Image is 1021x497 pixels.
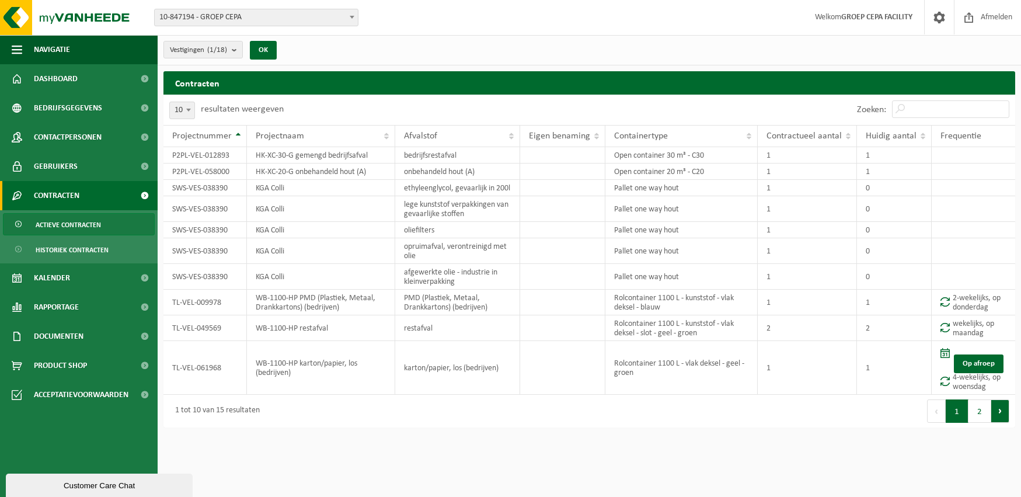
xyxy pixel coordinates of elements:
button: OK [250,41,277,60]
td: 0 [857,238,932,264]
td: HK-XC-30-G gemengd bedrijfsafval [247,147,395,164]
td: SWS-VES-038390 [163,264,247,290]
td: SWS-VES-038390 [163,196,247,222]
span: Historiek contracten [36,239,109,261]
div: 1 tot 10 van 15 resultaten [169,401,260,422]
td: WB-1100-HP PMD (Plastiek, Metaal, Drankkartons) (bedrijven) [247,290,395,315]
td: karton/papier, los (bedrijven) [395,341,520,395]
td: HK-XC-20-G onbehandeld hout (A) [247,164,395,180]
td: 0 [857,180,932,196]
button: Previous [927,399,946,423]
td: 1 [758,222,857,238]
td: 1 [857,164,932,180]
span: Rapportage [34,293,79,322]
td: WB-1100-HP karton/papier, los (bedrijven) [247,341,395,395]
span: Projectnummer [172,131,232,141]
td: SWS-VES-038390 [163,180,247,196]
a: Historiek contracten [3,238,155,260]
td: wekelijks, op maandag [932,315,1015,341]
td: KGA Colli [247,196,395,222]
h2: Contracten [163,71,1015,94]
span: Eigen benaming [529,131,590,141]
td: 1 [758,290,857,315]
span: Huidig aantal [866,131,917,141]
td: SWS-VES-038390 [163,222,247,238]
td: P2PL-VEL-058000 [163,164,247,180]
td: 1 [758,164,857,180]
td: SWS-VES-038390 [163,238,247,264]
td: WB-1100-HP restafval [247,315,395,341]
span: 10 [169,102,195,119]
button: Vestigingen(1/18) [163,41,243,58]
td: onbehandeld hout (A) [395,164,520,180]
td: KGA Colli [247,264,395,290]
td: 1 [758,196,857,222]
td: Pallet one way hout [605,196,758,222]
td: opruimafval, verontreinigd met olie [395,238,520,264]
span: Kalender [34,263,70,293]
td: KGA Colli [247,222,395,238]
span: Afvalstof [404,131,437,141]
td: Rolcontainer 1100 L - kunststof - vlak deksel - slot - geel - groen [605,315,758,341]
td: 4-wekelijks, op woensdag [932,341,1015,395]
td: restafval [395,315,520,341]
span: Navigatie [34,35,70,64]
span: Contactpersonen [34,123,102,152]
td: Open container 30 m³ - C30 [605,147,758,164]
button: 2 [968,399,991,423]
td: 1 [758,147,857,164]
td: Rolcontainer 1100 L - kunststof - vlak deksel - blauw [605,290,758,315]
span: 10-847194 - GROEP CEPA [155,9,358,26]
span: 10-847194 - GROEP CEPA [154,9,358,26]
span: Containertype [614,131,668,141]
span: Contracten [34,181,79,210]
span: Bedrijfsgegevens [34,93,102,123]
span: Projectnaam [256,131,304,141]
span: Gebruikers [34,152,78,181]
td: Pallet one way hout [605,264,758,290]
label: Zoeken: [857,105,886,114]
span: Frequentie [940,131,981,141]
count: (1/18) [207,46,227,54]
button: Next [991,399,1009,423]
td: afgewerkte olie - industrie in kleinverpakking [395,264,520,290]
td: 2-wekelijks, op donderdag [932,290,1015,315]
td: 1 [758,180,857,196]
td: lege kunststof verpakkingen van gevaarlijke stoffen [395,196,520,222]
td: 1 [857,147,932,164]
td: Pallet one way hout [605,180,758,196]
td: ethyleenglycol, gevaarlijk in 200l [395,180,520,196]
td: TL-VEL-049569 [163,315,247,341]
span: Product Shop [34,351,87,380]
td: 1 [857,290,932,315]
td: 1 [758,238,857,264]
td: bedrijfsrestafval [395,147,520,164]
td: P2PL-VEL-012893 [163,147,247,164]
td: oliefilters [395,222,520,238]
td: KGA Colli [247,180,395,196]
td: Pallet one way hout [605,238,758,264]
iframe: chat widget [6,471,195,497]
td: 2 [857,315,932,341]
label: resultaten weergeven [201,105,284,114]
td: 0 [857,196,932,222]
span: Actieve contracten [36,214,101,236]
td: 2 [758,315,857,341]
td: 1 [758,341,857,395]
span: Dashboard [34,64,78,93]
strong: GROEP CEPA FACILITY [841,13,912,22]
span: Documenten [34,322,83,351]
td: KGA Colli [247,238,395,264]
td: Open container 20 m³ - C20 [605,164,758,180]
td: TL-VEL-009978 [163,290,247,315]
td: 1 [857,341,932,395]
td: PMD (Plastiek, Metaal, Drankkartons) (bedrijven) [395,290,520,315]
td: TL-VEL-061968 [163,341,247,395]
span: 10 [170,102,194,119]
a: Op afroep [954,354,1003,373]
td: Pallet one way hout [605,222,758,238]
span: Contractueel aantal [766,131,842,141]
button: 1 [946,399,968,423]
td: 0 [857,222,932,238]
